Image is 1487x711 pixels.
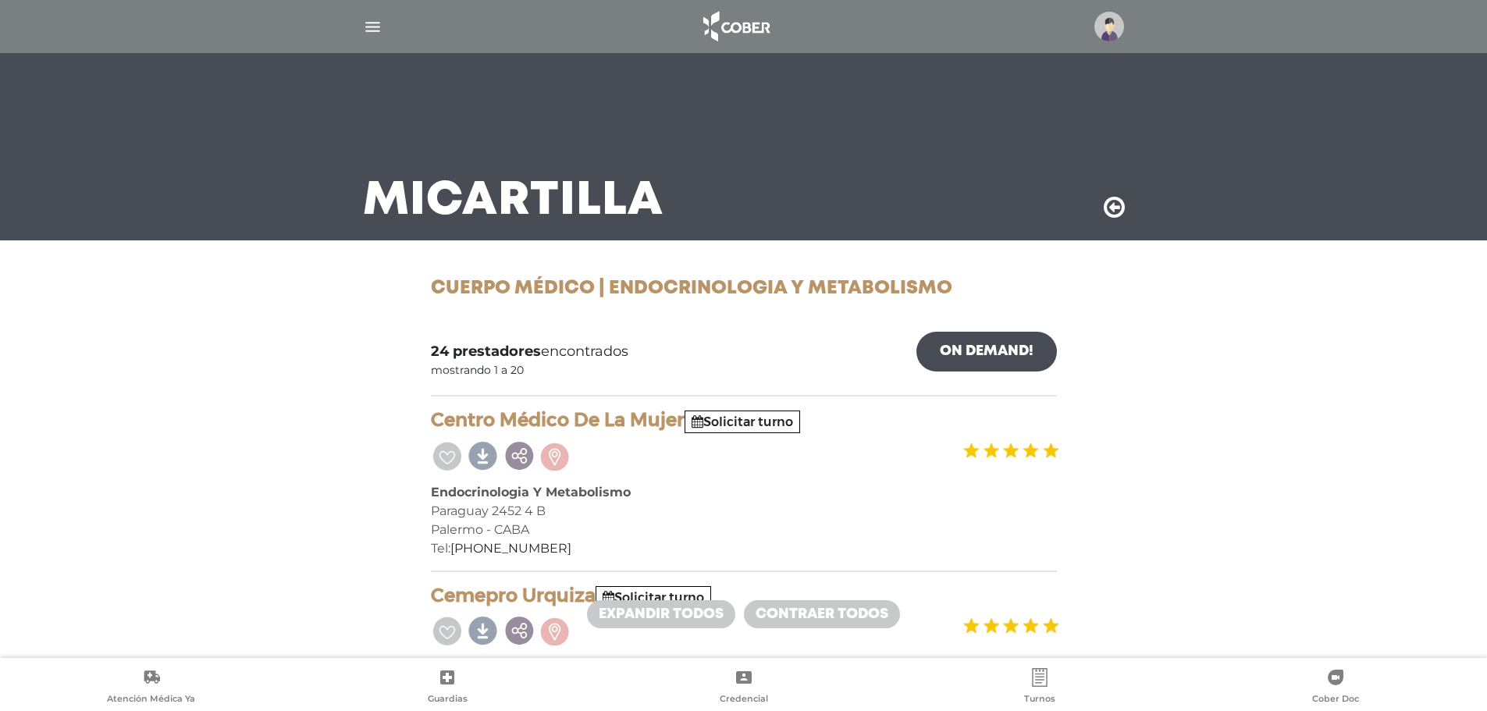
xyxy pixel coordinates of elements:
[1312,693,1359,707] span: Cober Doc
[431,409,1057,432] h4: Centro Médico De La Mujer
[891,668,1187,708] a: Turnos
[720,693,768,707] span: Credencial
[431,485,631,499] b: Endocrinologia Y Metabolismo
[1188,668,1484,708] a: Cober Doc
[1094,12,1124,41] img: profile-placeholder.svg
[363,17,382,37] img: Cober_menu-lines-white.svg
[431,341,628,362] span: encontrados
[587,600,735,628] a: Expandir todos
[107,693,195,707] span: Atención Médica Ya
[744,600,900,628] a: Contraer todos
[1024,693,1055,707] span: Turnos
[299,668,595,708] a: Guardias
[695,8,777,45] img: logo_cober_home-white.png
[431,521,1057,539] div: Palermo - CABA
[431,278,1057,300] h1: Cuerpo Médico | Endocrinologia y Metabolismo
[431,585,1057,607] h4: Cemepro Urquiza
[692,414,793,429] a: Solicitar turno
[450,541,571,556] a: [PHONE_NUMBER]
[431,362,524,379] div: mostrando 1 a 20
[363,181,663,222] h3: Mi Cartilla
[431,343,541,360] b: 24 prestadores
[961,608,1059,643] img: estrellas_badge.png
[428,693,468,707] span: Guardias
[961,433,1059,468] img: estrellas_badge.png
[431,539,1057,558] div: Tel:
[603,590,704,605] a: Solicitar turno
[3,668,299,708] a: Atención Médica Ya
[431,502,1057,521] div: Paraguay 2452 4 B
[916,332,1057,371] a: On Demand!
[596,668,891,708] a: Credencial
